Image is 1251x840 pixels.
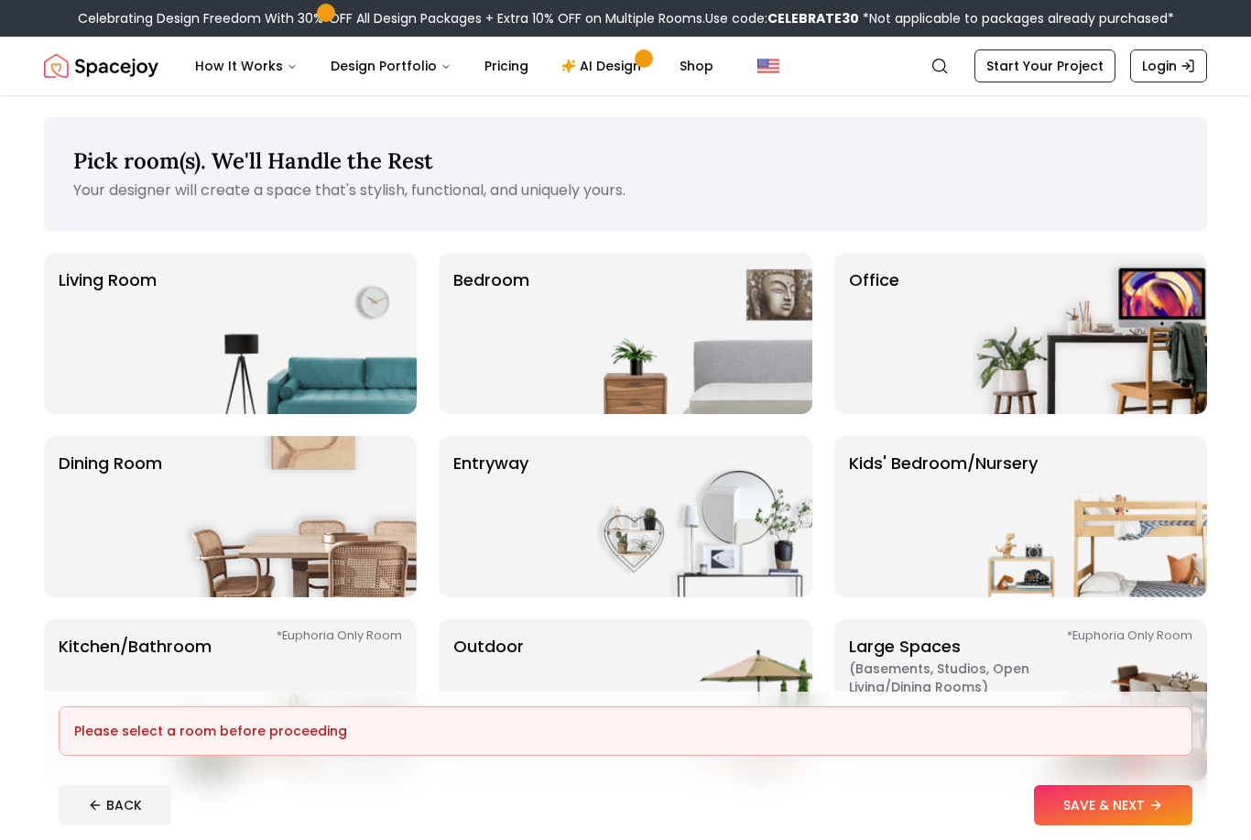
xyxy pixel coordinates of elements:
img: entryway [578,436,812,597]
span: Use code: [705,9,859,27]
p: Your designer will create a space that's stylish, functional, and uniquely yours. [73,180,1178,202]
a: Login [1130,49,1207,82]
a: Pricing [470,48,543,84]
img: Outdoor [578,619,812,780]
img: Office [973,253,1207,414]
span: Pick room(s). We'll Handle the Rest [73,147,433,175]
img: Living Room [182,253,417,414]
p: Bedroom [453,267,529,399]
button: Design Portfolio [316,48,466,84]
b: CELEBRATE30 [767,9,859,27]
button: How It Works [180,48,312,84]
nav: Main [180,48,728,84]
div: Please select a room before proceeding [74,722,1177,740]
img: Bedroom [578,253,812,414]
button: SAVE & NEXT [1034,785,1192,825]
img: United States [757,55,779,77]
a: Start Your Project [974,49,1115,82]
a: Spacejoy [44,48,158,84]
p: Outdoor [453,634,524,766]
button: BACK [59,785,171,825]
p: Large Spaces [849,634,1078,766]
p: entryway [453,451,528,583]
img: Kids' Bedroom/Nursery [973,436,1207,597]
img: Kitchen/Bathroom *Euphoria Only [182,619,417,780]
p: Dining Room [59,451,162,583]
a: AI Design [547,48,661,84]
div: Celebrating Design Freedom With 30% OFF All Design Packages + Extra 10% OFF on Multiple Rooms. [78,9,1174,27]
img: Dining Room [182,436,417,597]
span: *Not applicable to packages already purchased* [859,9,1174,27]
span: ( Basements, Studios, Open living/dining rooms ) [849,660,1078,696]
a: Shop [665,48,728,84]
p: Kitchen/Bathroom [59,634,212,766]
img: Spacejoy Logo [44,48,158,84]
p: Kids' Bedroom/Nursery [849,451,1038,583]
p: Office [849,267,899,399]
img: Large Spaces *Euphoria Only [973,619,1207,780]
nav: Global [44,37,1207,95]
p: Living Room [59,267,157,399]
